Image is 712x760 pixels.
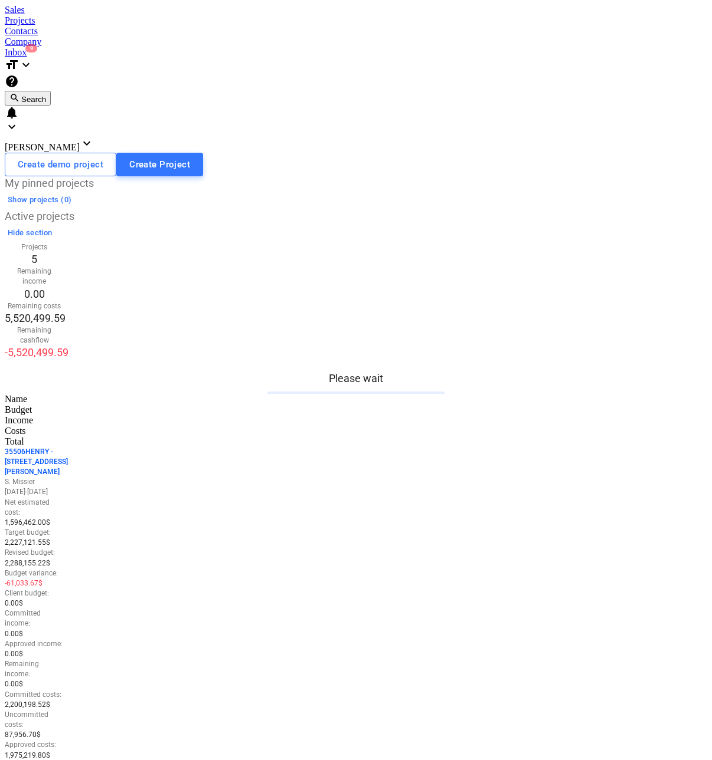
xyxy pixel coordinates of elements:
iframe: Chat Widget [653,703,712,760]
div: Income [5,415,64,426]
div: Budget [5,404,64,415]
a: Sales [5,5,707,15]
p: 506HENRY - [STREET_ADDRESS][PERSON_NAME] [5,447,64,477]
p: Approved costs : [5,740,56,750]
p: Target budget : [5,528,51,538]
div: Costs [5,426,64,436]
span: [PERSON_NAME] [5,142,80,152]
p: 1,596,462.00$ [5,518,50,528]
a: Contacts [5,26,707,37]
button: Hide section [5,223,55,242]
p: 0.00$ [5,649,23,659]
p: 2,227,121.55$ [5,538,50,548]
p: Remaining costs [5,301,64,311]
p: Projects [5,242,64,252]
div: Create Project [129,157,190,172]
span: 9 [25,44,37,52]
p: Net estimated cost : [5,498,64,518]
p: 0.00 [5,287,64,301]
p: S. Missier [5,477,64,487]
i: keyboard_arrow_down [80,136,94,150]
p: -5,520,499.59 [5,346,64,360]
p: Committed income : [5,608,64,629]
a: Projects [5,15,707,26]
p: 2,288,155.22$ [5,558,50,568]
p: Active projects [5,209,707,223]
i: keyboard_arrow_down [5,120,19,134]
a: Company [5,37,707,47]
p: My pinned projects [5,176,707,190]
p: 2,200,198.52$ [5,700,50,710]
button: Search [5,91,51,106]
p: Please wait [267,371,445,386]
p: 5,520,499.59 [5,311,64,325]
p: Uncommitted costs : [5,710,64,730]
button: Create Project [116,153,203,176]
div: Hide section [8,226,52,240]
button: Create demo project [5,153,116,176]
p: -61,033.67$ [5,578,43,588]
p: 0.00$ [5,598,23,608]
p: Revised budget : [5,548,55,558]
p: Committed costs : [5,690,61,700]
p: Remaining income : [5,659,64,679]
a: Inbox9 [5,47,707,58]
p: Client budget : [5,588,49,598]
span: 35 [5,448,13,456]
div: Total [5,436,64,447]
p: 0.00$ [5,679,23,689]
div: Create demo project [18,157,103,172]
p: 5 [5,252,64,267]
i: keyboard_arrow_down [19,58,33,72]
button: Show projects (0) [5,190,74,209]
i: format_size [5,58,19,72]
p: Budget variance : [5,568,58,578]
div: Inbox [5,47,707,58]
p: Remaining cashflow [5,325,64,346]
p: 0.00$ [5,629,23,639]
div: 35506HENRY -[STREET_ADDRESS][PERSON_NAME]S. Missier[DATE]-[DATE] [5,447,64,498]
p: Remaining income [5,267,64,287]
div: Name [5,394,64,404]
i: Knowledge base [5,74,19,88]
span: search [9,93,19,102]
i: notifications [5,106,19,120]
p: [DATE] - [DATE] [5,487,64,497]
p: 87,956.70$ [5,730,41,740]
div: Show projects (0) [8,193,71,207]
p: Approved income : [5,639,63,649]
